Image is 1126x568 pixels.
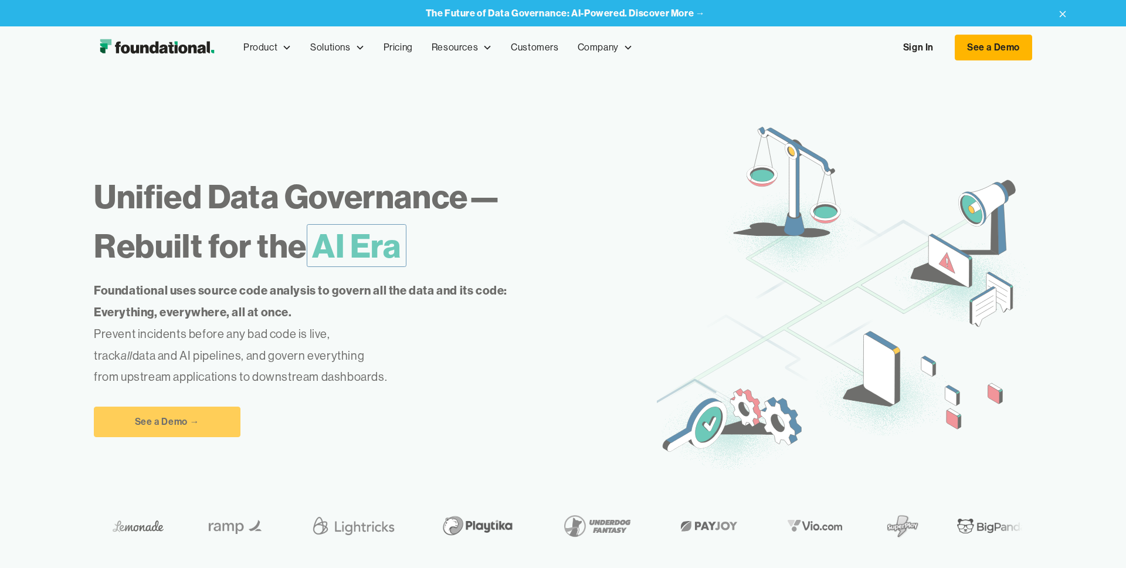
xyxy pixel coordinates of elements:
[672,517,741,535] img: Payjoy
[234,28,301,67] div: Product
[426,8,706,19] a: The Future of Data Governance: AI-Powered. Discover More →
[301,28,374,67] div: Solutions
[94,407,240,437] a: See a Demo →
[94,280,544,388] p: Prevent incidents before any bad code is live, track data and AI pipelines, and govern everything...
[578,40,619,55] div: Company
[94,172,657,271] h1: Unified Data Governance— Rebuilt for the
[307,509,396,542] img: Lightricks
[199,509,269,542] img: Ramp
[426,7,706,19] strong: The Future of Data Governance: AI-Powered. Discover More →
[891,35,945,60] a: Sign In
[555,509,635,542] img: Underdog Fantasy
[568,28,642,67] div: Company
[779,517,847,535] img: Vio.com
[243,40,277,55] div: Product
[310,40,350,55] div: Solutions
[374,28,422,67] a: Pricing
[94,36,220,59] a: home
[307,224,406,267] span: AI Era
[433,509,517,542] img: Playtika
[432,40,478,55] div: Resources
[94,36,220,59] img: Foundational Logo
[121,348,133,363] em: all
[955,35,1032,60] a: See a Demo
[501,28,568,67] a: Customers
[955,517,1024,535] img: BigPanda
[422,28,501,67] div: Resources
[884,509,917,542] img: SuperPlay
[110,517,161,535] img: Lemonade
[94,283,507,319] strong: Foundational uses source code analysis to govern all the data and its code: Everything, everywher...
